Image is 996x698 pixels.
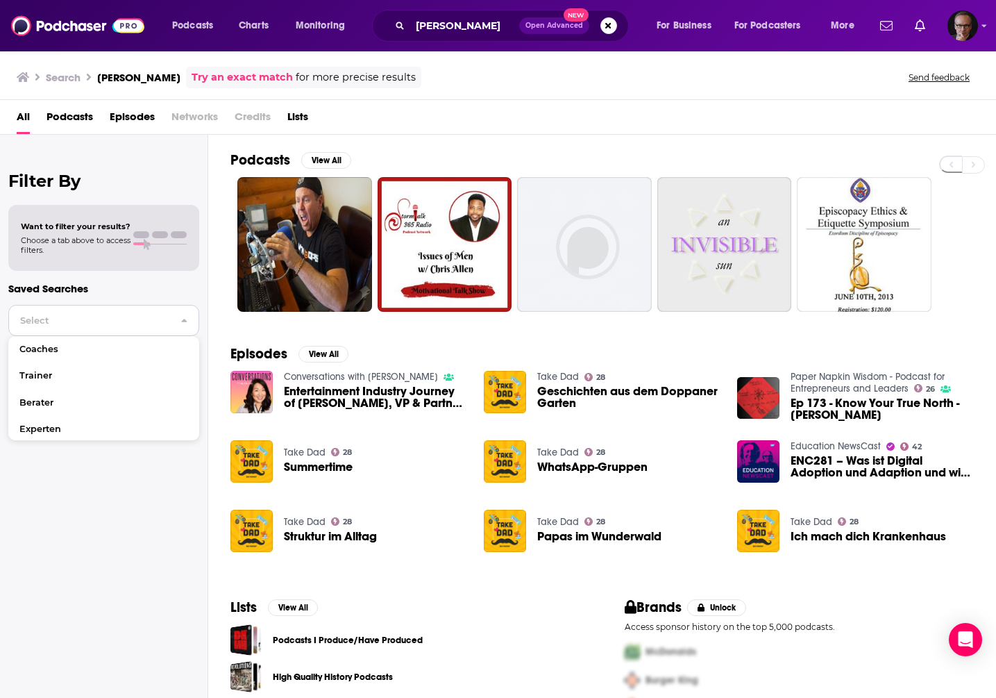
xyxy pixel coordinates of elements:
[850,519,859,525] span: 28
[284,461,353,473] a: Summertime
[537,385,720,409] span: Geschichten aus dem Doppaner Garten
[230,151,290,169] h2: Podcasts
[584,517,606,526] a: 28
[645,646,696,658] span: McDonalds
[11,13,144,39] img: Podchaser - Follow, Share and Rate Podcasts
[909,14,931,38] a: Show notifications dropdown
[596,519,605,525] span: 28
[596,374,605,381] span: 28
[230,15,277,37] a: Charts
[21,222,130,231] span: Want to filter your results?
[19,372,153,381] span: Trainer
[19,425,153,434] span: Experten
[268,599,318,616] button: View All
[286,15,363,37] button: open menu
[343,519,352,525] span: 28
[645,674,698,686] span: Burger King
[584,373,606,381] a: 28
[900,442,922,451] a: 42
[410,15,519,37] input: Search podcasts, credits, & more...
[230,661,262,692] a: High Quality History Podcasts
[875,14,898,38] a: Show notifications dropdown
[537,531,661,542] a: Papas im Wunderwald
[8,282,199,295] p: Saved Searches
[791,516,832,528] a: Take Dad
[519,17,589,34] button: Open AdvancedNew
[230,440,273,483] a: Summertime
[296,69,416,85] span: for more precise results
[791,397,974,421] span: Ep 173 - Know Your True North - [PERSON_NAME]
[284,516,326,528] a: Take Dad
[230,599,257,616] h2: Lists
[284,385,467,409] span: Entertainment Industry Journey of [PERSON_NAME], VP & Partner of UIA Talent
[838,517,859,526] a: 28
[484,371,526,413] img: Geschichten aus dem Doppaner Garten
[484,510,526,552] img: Papas im Wunderwald
[737,510,779,552] img: Ich mach dich Krankenhaus
[46,71,81,84] h3: Search
[273,670,393,685] a: High Quality History Podcasts
[564,8,589,22] span: New
[525,22,583,29] span: Open Advanced
[737,377,779,419] img: Ep 173 - Know Your True North - Chris Schmitt
[284,531,377,542] span: Struktur im Alltag
[9,316,169,325] span: Select
[647,15,729,37] button: open menu
[831,16,854,35] span: More
[273,633,423,648] a: Podcasts I Produce/Have Produced
[657,16,711,35] span: For Business
[947,10,978,41] img: User Profile
[230,371,273,413] img: Entertainment Industry Journey of Christopher Silveri, VP & Partner of UIA Talent
[19,399,153,408] span: Berater
[47,106,93,134] a: Podcasts
[619,638,645,666] img: First Pro Logo
[584,448,606,456] a: 28
[8,171,199,191] h2: Filter By
[298,346,348,363] button: View All
[537,516,579,528] a: Take Dad
[284,371,438,383] a: Conversations with Alya Lei
[537,461,648,473] span: WhatsApp-Gruppen
[791,371,945,394] a: Paper Napkin Wisdom - Podcast for Entrepreneurs and Leaders
[947,10,978,41] span: Logged in as experts2podcasts
[8,305,199,336] button: Select
[734,16,801,35] span: For Podcasters
[19,345,153,354] span: Coaches
[926,386,935,392] span: 26
[791,531,946,542] a: Ich mach dich Krankenhaus
[192,69,293,85] a: Try an exact match
[287,106,308,134] a: Lists
[791,440,881,452] a: Education NewsCast
[162,15,231,37] button: open menu
[596,449,605,456] span: 28
[737,440,779,483] a: ENC281 – Was ist Digital Adoption und Adaption und wie funktioniert das?
[235,106,271,134] span: Credits
[625,622,974,632] p: Access sponsor history on the top 5,000 podcasts.
[230,624,262,656] span: Podcasts I Produce/Have Produced
[230,345,287,363] h2: Episodes
[230,599,318,616] a: ListsView All
[725,15,821,37] button: open menu
[172,16,213,35] span: Podcasts
[331,517,353,526] a: 28
[914,384,936,392] a: 26
[21,235,130,255] span: Choose a tab above to access filters.
[791,455,974,479] a: ENC281 – Was ist Digital Adoption und Adaption und wie funktioniert das?
[110,106,155,134] a: Episodes
[17,106,30,134] a: All
[791,397,974,421] a: Ep 173 - Know Your True North - Chris Schmitt
[230,510,273,552] a: Struktur im Alltag
[947,10,978,41] button: Show profile menu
